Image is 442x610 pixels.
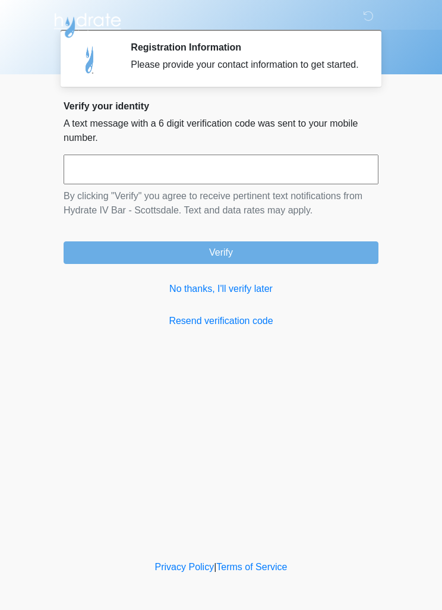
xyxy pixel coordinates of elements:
a: Resend verification code [64,314,378,328]
img: Hydrate IV Bar - Scottsdale Logo [52,9,123,39]
h2: Verify your identity [64,100,378,112]
img: Agent Avatar [72,42,108,77]
a: Privacy Policy [155,562,214,572]
div: Please provide your contact information to get started. [131,58,361,72]
p: A text message with a 6 digit verification code was sent to your mobile number. [64,117,378,145]
button: Verify [64,241,378,264]
a: No thanks, I'll verify later [64,282,378,296]
a: | [214,562,216,572]
p: By clicking "Verify" you agree to receive pertinent text notifications from Hydrate IV Bar - Scot... [64,189,378,218]
a: Terms of Service [216,562,287,572]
